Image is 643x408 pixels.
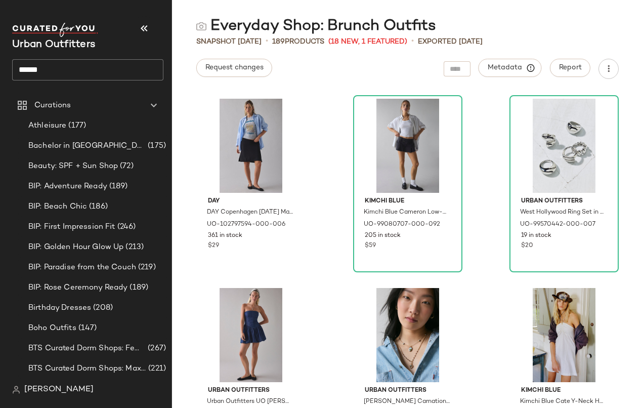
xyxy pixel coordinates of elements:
[328,36,407,47] span: (18 New, 1 Featured)
[487,63,533,72] span: Metadata
[196,59,272,77] button: Request changes
[520,397,606,406] span: Kimchi Blue Cate Y-Neck Halter Mini Dress in White, Women's at Urban Outfitters
[12,39,95,50] span: Current Company Name
[521,197,607,206] span: Urban Outfitters
[12,23,98,37] img: cfy_white_logo.C9jOOHJF.svg
[87,201,108,213] span: (186)
[550,59,590,77] button: Report
[28,201,87,213] span: BIP: Beach Chic
[364,397,450,406] span: [PERSON_NAME] Carnation Flower Pendant Layering Necklace Set in Gold Mocha, Women's at Urban Outf...
[200,288,302,382] img: 100763143_094_b
[365,241,376,251] span: $59
[118,160,134,172] span: (72)
[200,99,302,193] img: 102797594_006_b
[28,363,146,375] span: BTS Curated Dorm Shops: Maximalist
[266,35,268,48] span: •
[28,343,146,354] span: BTS Curated Dorm Shops: Feminine
[205,64,264,72] span: Request changes
[28,322,76,334] span: Boho Outfits
[115,221,136,233] span: (246)
[208,386,294,395] span: Urban Outfitters
[123,241,144,253] span: (213)
[513,99,615,193] img: 99570442_007_b
[136,262,156,273] span: (219)
[521,386,607,395] span: Kimchi Blue
[272,36,324,47] div: Products
[196,21,206,31] img: svg%3e
[146,343,166,354] span: (267)
[357,99,459,193] img: 99080707_092_b
[146,363,166,375] span: (221)
[107,181,128,192] span: (189)
[520,220,595,229] span: UO-99570442-000-007
[28,120,66,132] span: Athleisure
[357,288,459,382] img: 97537781_020_b
[365,197,451,206] span: Kimchi Blue
[12,386,20,394] img: svg%3e
[66,120,86,132] span: (177)
[418,36,483,47] p: Exported [DATE]
[559,64,582,72] span: Report
[28,302,91,314] span: Birthday Dresses
[24,384,94,396] span: [PERSON_NAME]
[146,140,166,152] span: (175)
[365,231,401,240] span: 205 in stock
[28,181,107,192] span: BIP: Adventure Ready
[364,208,450,217] span: Kimchi Blue Cameron Low-Rise Pleated Denim Micro Skort in Elliot Wash, Women's at Urban Outfitters
[208,241,219,251] span: $29
[196,36,262,47] span: Snapshot [DATE]
[513,288,615,382] img: 98251127_010_b
[207,220,285,229] span: UO-102797594-000-006
[91,302,113,314] span: (208)
[28,241,123,253] span: BIP: Golden Hour Glow Up
[28,140,146,152] span: Bachelor in [GEOGRAPHIC_DATA]: LP
[521,231,551,240] span: 19 in stock
[208,231,242,240] span: 361 in stock
[127,282,148,294] span: (189)
[28,221,115,233] span: BIP: First Impression Fit
[28,262,136,273] span: BIP: Paradise from the Couch
[28,282,127,294] span: BIP: Rose Ceremony Ready
[28,160,118,172] span: Beauty: SPF + Sun Shop
[207,397,293,406] span: Urban Outfitters UO [PERSON_NAME] Drop Waist Tube Mini Dress in Rinsed Denim, Women's at Urban Ou...
[76,322,97,334] span: (147)
[207,208,293,217] span: DAY Copenhagen [DATE] Market 1983 Graphic Slim Tee in Light Grey, Women's at Urban Outfitters
[365,386,451,395] span: Urban Outfitters
[364,220,440,229] span: UO-99080707-000-092
[479,59,542,77] button: Metadata
[521,241,533,251] span: $20
[208,197,294,206] span: DAY
[411,35,414,48] span: •
[34,100,71,111] span: Curations
[520,208,606,217] span: West Hollywood Ring Set in Silver, Women's at Urban Outfitters
[272,38,285,46] span: 189
[196,16,436,36] div: Everyday Shop: Brunch Outfits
